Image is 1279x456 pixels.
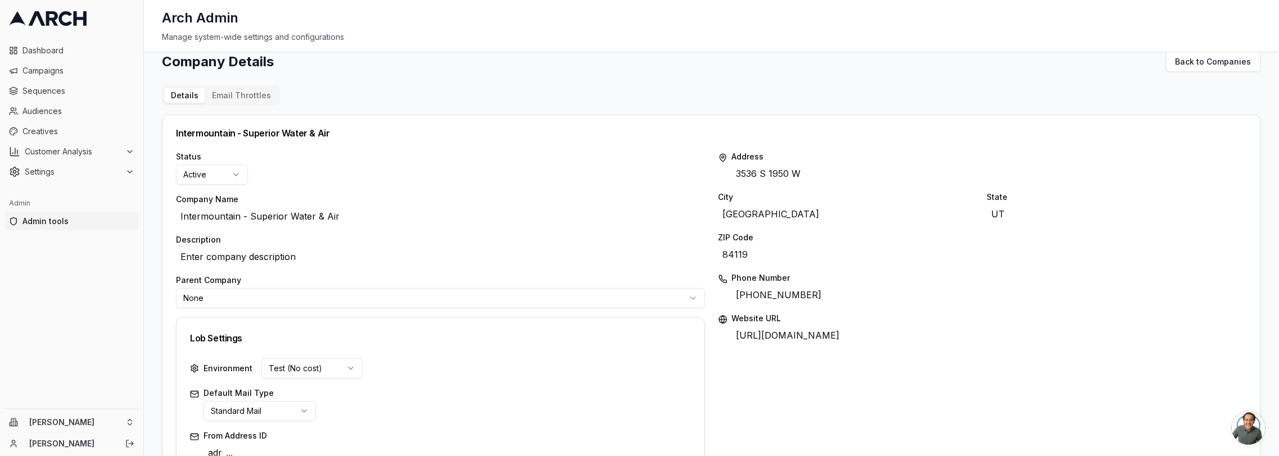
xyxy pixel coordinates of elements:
[204,430,691,441] label: From Address ID
[190,331,691,345] div: Lob Settings
[4,102,139,120] a: Audiences
[22,126,134,137] span: Creatives
[732,326,844,344] span: [URL][DOMAIN_NAME]
[718,191,978,203] label: City
[22,45,134,56] span: Dashboard
[718,232,1248,243] label: ZIP Code
[176,129,1247,138] div: Intermountain - Superior Water & Air
[987,191,1247,203] label: State
[732,313,1248,324] label: Website URL
[176,234,705,245] label: Description
[176,207,344,225] span: Intermountain - Superior Water & Air
[1166,52,1261,72] a: Back to Companies
[176,275,705,286] label: Parent Company
[162,31,1261,43] div: Manage system-wide settings and configurations
[22,216,134,227] span: Admin tools
[987,205,1010,223] span: UT
[25,146,121,157] span: Customer Analysis
[162,9,238,27] h1: Arch Admin
[29,438,113,449] a: [PERSON_NAME]
[176,151,705,162] label: Status
[162,53,274,71] h1: Company Details
[4,42,139,60] a: Dashboard
[1232,411,1266,445] div: Open chat
[204,387,691,399] label: Default Mail Type
[22,85,134,97] span: Sequences
[4,194,139,212] div: Admin
[4,82,139,100] a: Sequences
[205,88,278,103] button: Email Throttles
[122,436,138,452] button: Log out
[4,143,139,161] button: Customer Analysis
[22,106,134,117] span: Audiences
[732,286,826,304] span: [PHONE_NUMBER]
[176,248,300,266] span: Enter company description
[718,205,824,223] span: [GEOGRAPHIC_DATA]
[718,245,753,263] span: 84119
[4,122,139,140] a: Creatives
[732,272,1248,284] label: Phone Number
[22,65,134,76] span: Campaigns
[732,151,1248,162] label: Address
[4,212,139,230] a: Admin tools
[176,194,705,205] label: Company Name
[164,88,205,103] button: Details
[732,165,806,183] span: 3536 S 1950 W
[4,163,139,181] button: Settings
[204,363,252,374] label: Environment
[29,417,121,427] span: [PERSON_NAME]
[25,166,121,177] span: Settings
[4,62,139,80] a: Campaigns
[4,413,139,431] button: [PERSON_NAME]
